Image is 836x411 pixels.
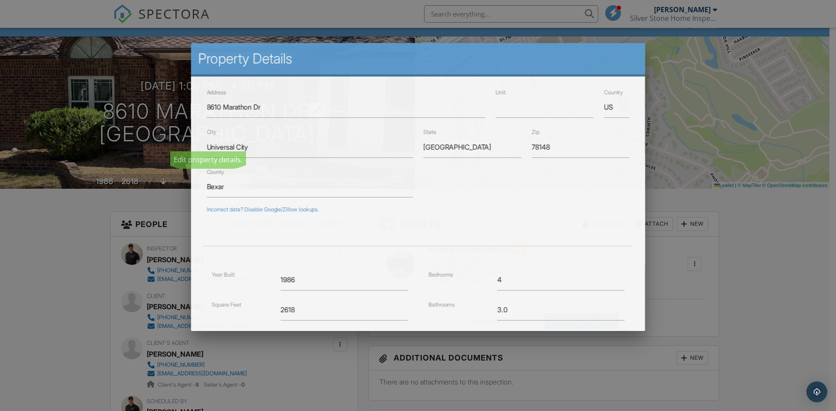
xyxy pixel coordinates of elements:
label: County [206,169,224,175]
label: Unit [496,89,506,96]
label: Zip [532,129,539,135]
label: Country [604,89,623,96]
label: State [423,129,436,135]
label: Address [206,89,226,96]
h2: Property Details [198,50,638,67]
div: Incorrect data? Disable Google/Zillow lookups. [206,206,630,213]
label: Bedrooms [428,271,453,277]
label: City [206,129,216,135]
div: Open Intercom Messenger [806,381,827,402]
label: Bathrooms [428,301,455,307]
label: Square Feet [212,301,241,307]
label: Year Built [212,271,234,277]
